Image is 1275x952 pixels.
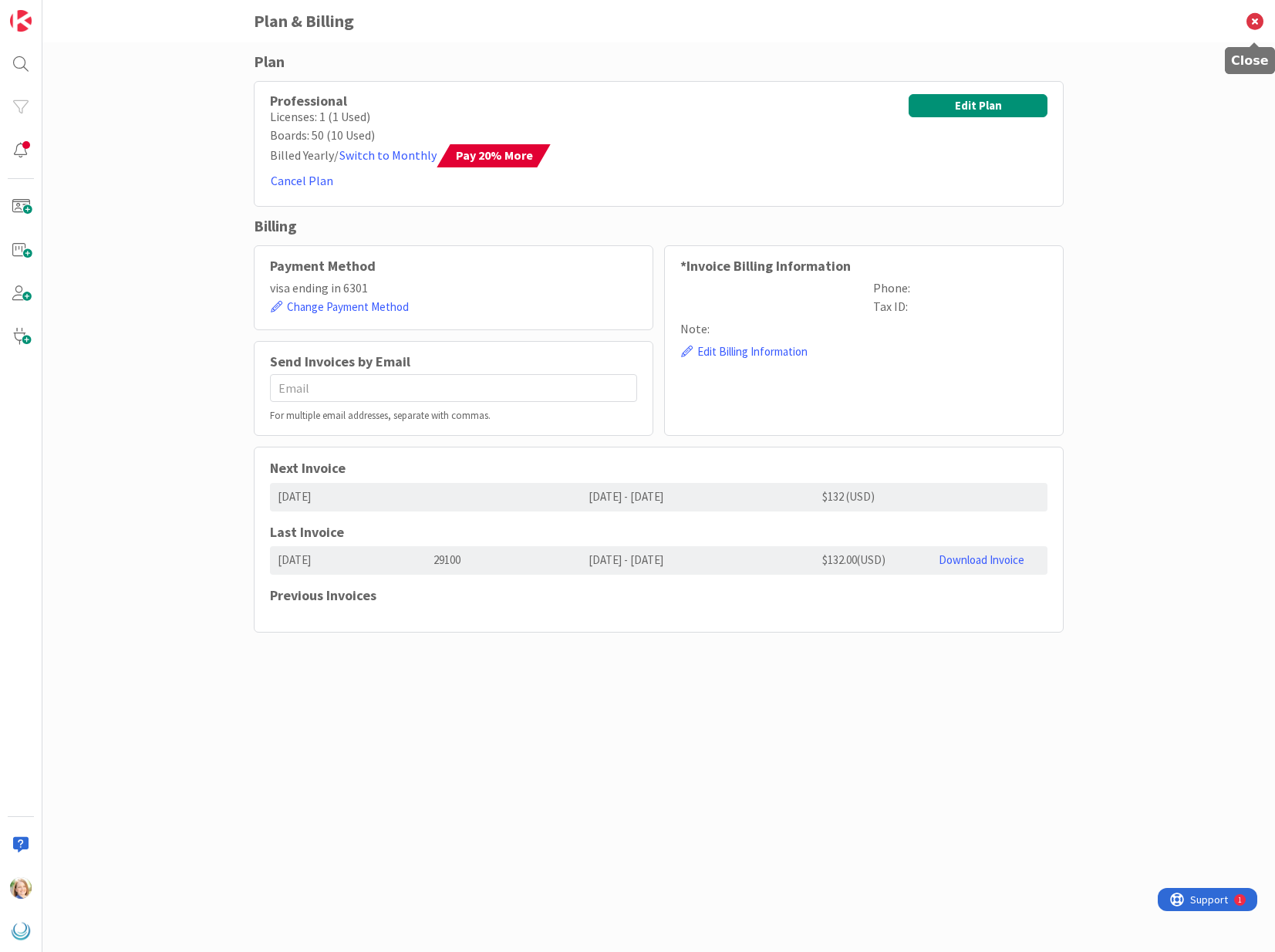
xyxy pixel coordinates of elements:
button: Cancel Plan [270,170,334,191]
img: avatar [10,920,32,942]
span: Support [32,2,70,21]
h5: Last Invoice [270,524,1047,541]
button: Edit Plan [909,94,1047,117]
div: For multiple email addresses, separate with commas. [270,408,637,424]
div: 29100 [426,546,582,575]
h2: Payment Method [270,258,637,274]
input: Email [270,374,637,402]
div: Professional [270,94,544,107]
div: $132 (USD) [815,483,931,511]
h2: *Invoice Billing Information [680,258,1047,274]
img: AD [10,877,32,899]
div: Billed Yearly / [270,144,544,167]
h5: Next Invoice [270,460,1047,477]
div: [DATE] [270,483,426,511]
h5: Close [1231,53,1269,68]
div: [DATE] - [DATE] [581,546,814,575]
div: Billing [254,214,1064,238]
div: [DATE] [270,546,426,575]
div: Licenses: 1 (1 Used) [270,107,544,126]
a: Download Invoice [939,552,1024,567]
button: Edit Billing Information [680,343,808,362]
button: Change Payment Method [270,298,410,317]
p: Note: [680,319,1047,338]
div: [DATE] - [DATE] [581,483,814,511]
p: visa ending in 6301 [270,279,637,297]
h5: Previous Invoices [270,587,1047,604]
div: $ 132.00 ( USD ) [815,546,931,575]
div: Plan [254,50,1064,73]
p: Phone: [873,279,1047,297]
h2: Send Invoices by Email [270,354,637,370]
button: Switch to Monthly [339,145,437,165]
span: Pay 20% More [456,144,533,166]
p: Tax ID: [873,297,1047,316]
div: Boards: 50 (10 Used) [270,126,544,144]
div: 1 [80,6,84,19]
img: Visit kanbanzone.com [10,10,32,32]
